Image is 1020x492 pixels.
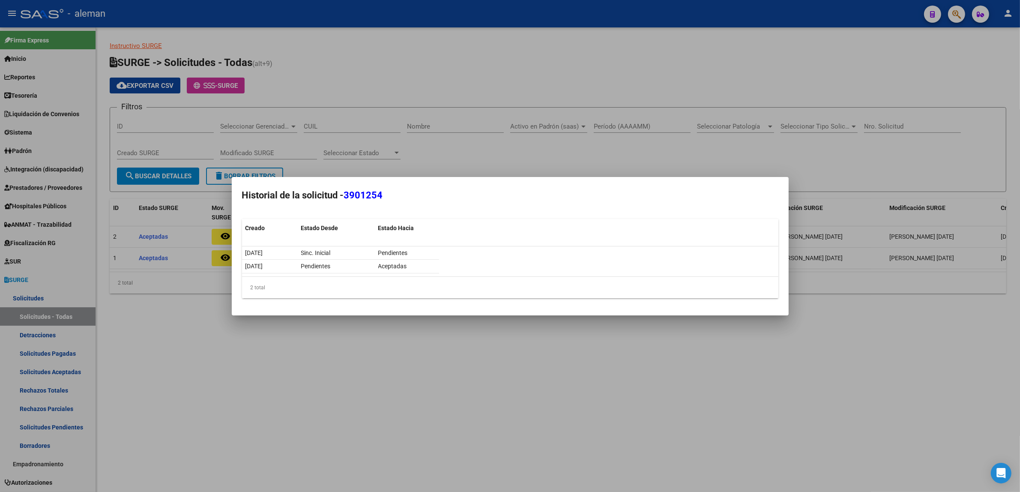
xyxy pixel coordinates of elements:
[344,190,383,201] span: 3901254
[298,219,375,237] datatable-header-cell: Estado Desde
[378,249,408,256] span: Pendientes
[301,225,338,231] span: Estado Desde
[991,463,1011,483] div: Open Intercom Messenger
[301,263,331,270] span: Pendientes
[378,225,414,231] span: Estado Hacia
[245,249,263,256] span: [DATE]
[245,263,263,270] span: [DATE]
[375,219,439,237] datatable-header-cell: Estado Hacia
[301,249,331,256] span: Sinc. Inicial
[242,277,778,298] div: 2 total
[378,263,407,270] span: Aceptadas
[242,219,298,237] datatable-header-cell: Creado
[242,187,778,204] h2: Historial de la solicitud -
[245,225,265,231] span: Creado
